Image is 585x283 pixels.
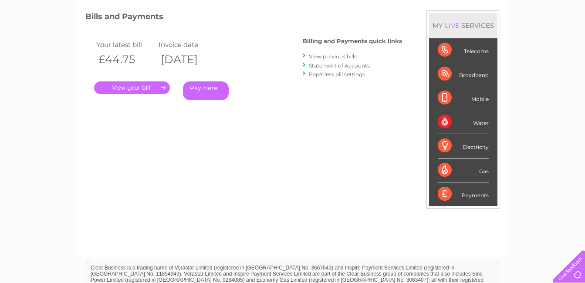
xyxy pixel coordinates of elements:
[20,23,65,49] img: logo.png
[438,38,489,62] div: Telecoms
[438,62,489,86] div: Broadband
[429,13,497,38] div: MY SERVICES
[87,5,499,42] div: Clear Business is a trading name of Verastar Limited (registered in [GEOGRAPHIC_DATA] No. 3667643...
[94,81,170,94] a: .
[309,71,365,77] a: Paperless bill settings
[438,110,489,134] div: Water
[453,37,473,44] a: Energy
[309,62,370,69] a: Statement of Accounts
[156,39,219,51] td: Invoice date
[303,38,402,44] h4: Billing and Payments quick links
[478,37,504,44] a: Telecoms
[94,39,157,51] td: Your latest bill
[183,81,229,100] a: Pay Here
[432,37,448,44] a: Water
[438,182,489,206] div: Payments
[527,37,548,44] a: Contact
[438,158,489,182] div: Gas
[85,10,402,26] h3: Bills and Payments
[94,51,157,68] th: £44.75
[309,53,357,60] a: View previous bills
[443,21,461,30] div: LIVE
[438,86,489,110] div: Mobile
[556,37,577,44] a: Log out
[421,4,481,15] a: 0333 014 3131
[156,51,219,68] th: [DATE]
[438,134,489,158] div: Electricity
[509,37,522,44] a: Blog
